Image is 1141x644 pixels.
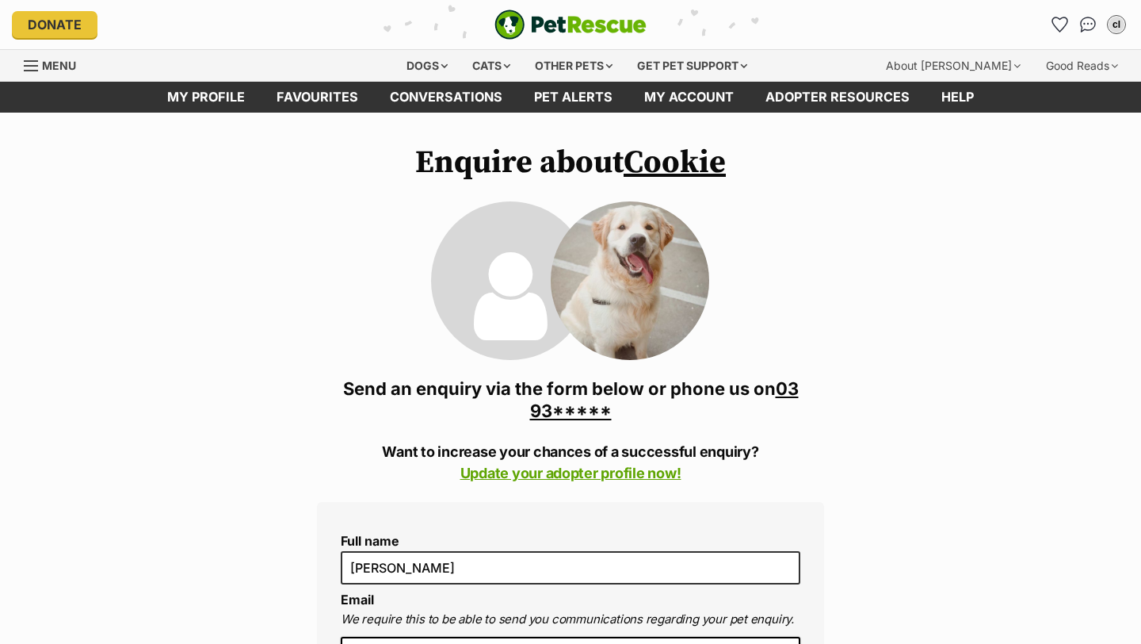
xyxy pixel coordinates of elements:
a: Favourites [1047,12,1072,37]
p: Want to increase your chances of a successful enquiry? [317,441,824,484]
h1: Enquire about [317,144,824,181]
a: Update your adopter profile now! [460,465,681,481]
a: Cookie [624,143,726,182]
img: chat-41dd97257d64d25036548639549fe6c8038ab92f7586957e7f3b1b290dea8141.svg [1080,17,1097,33]
button: My account [1104,12,1129,37]
a: Donate [12,11,97,38]
input: E.g. Jimmy Chew [341,551,800,585]
img: Cookie [551,201,709,360]
span: Menu [42,59,76,72]
a: Favourites [261,82,374,113]
a: My account [628,82,750,113]
img: logo-e224e6f780fb5917bec1dbf3a21bbac754714ae5b6737aabdf751b685950b380.svg [494,10,647,40]
div: About [PERSON_NAME] [875,50,1032,82]
h3: Send an enquiry via the form below or phone us on [317,378,824,422]
a: conversations [374,82,518,113]
div: Other pets [524,50,624,82]
label: Full name [341,534,800,548]
a: Pet alerts [518,82,628,113]
label: Email [341,592,374,608]
div: Dogs [395,50,459,82]
a: My profile [151,82,261,113]
a: PetRescue [494,10,647,40]
div: Get pet support [626,50,758,82]
a: Help [925,82,990,113]
ul: Account quick links [1047,12,1129,37]
a: Adopter resources [750,82,925,113]
div: Good Reads [1035,50,1129,82]
div: Cats [461,50,521,82]
a: Conversations [1075,12,1101,37]
a: Menu [24,50,87,79]
p: We require this to be able to send you communications regarding your pet enquiry. [341,611,800,629]
div: cl [1109,17,1124,33]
